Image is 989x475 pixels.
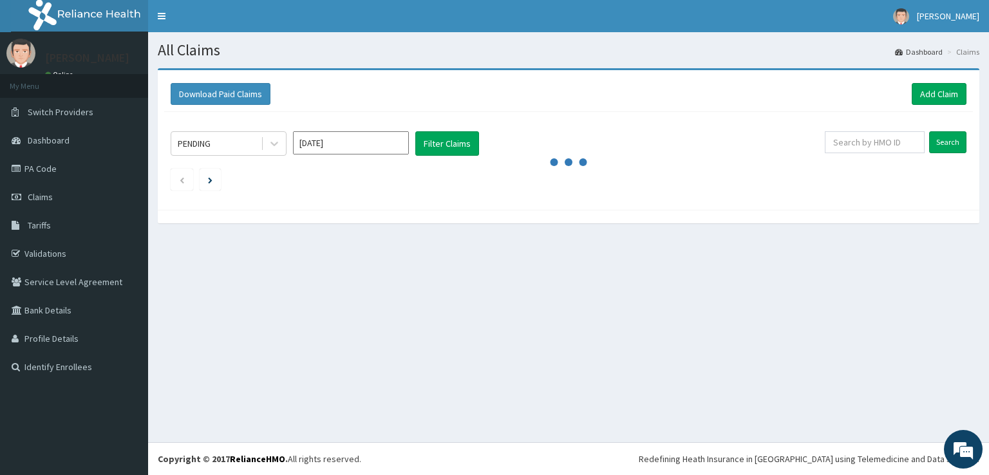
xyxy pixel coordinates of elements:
[912,83,966,105] a: Add Claim
[895,46,943,57] a: Dashboard
[171,83,270,105] button: Download Paid Claims
[179,174,185,185] a: Previous page
[929,131,966,153] input: Search
[148,442,989,475] footer: All rights reserved.
[158,453,288,465] strong: Copyright © 2017 .
[415,131,479,156] button: Filter Claims
[45,52,129,64] p: [PERSON_NAME]
[293,131,409,154] input: Select Month and Year
[158,42,979,59] h1: All Claims
[893,8,909,24] img: User Image
[28,135,70,146] span: Dashboard
[28,219,51,231] span: Tariffs
[178,137,211,150] div: PENDING
[639,452,979,465] div: Redefining Heath Insurance in [GEOGRAPHIC_DATA] using Telemedicine and Data Science!
[28,106,93,118] span: Switch Providers
[28,191,53,203] span: Claims
[825,131,925,153] input: Search by HMO ID
[208,174,212,185] a: Next page
[549,143,588,182] svg: audio-loading
[6,39,35,68] img: User Image
[230,453,285,465] a: RelianceHMO
[944,46,979,57] li: Claims
[45,70,76,79] a: Online
[917,10,979,22] span: [PERSON_NAME]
